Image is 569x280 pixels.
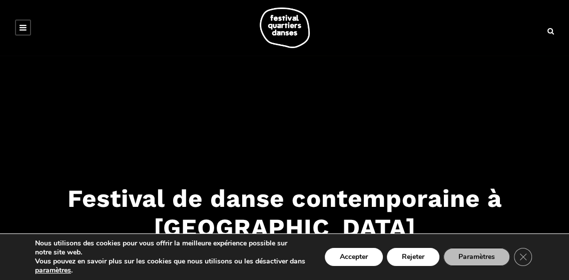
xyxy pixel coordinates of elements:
[10,183,559,242] h3: Festival de danse contemporaine à [GEOGRAPHIC_DATA]
[260,8,310,48] img: logo-fqd-med
[514,248,532,266] button: Close GDPR Cookie Banner
[35,239,306,257] p: Nous utilisons des cookies pour vous offrir la meilleure expérience possible sur notre site web.
[387,248,439,266] button: Rejeter
[443,248,510,266] button: Paramètres
[35,266,71,275] button: paramètres
[35,257,306,275] p: Vous pouvez en savoir plus sur les cookies que nous utilisons ou les désactiver dans .
[325,248,383,266] button: Accepter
